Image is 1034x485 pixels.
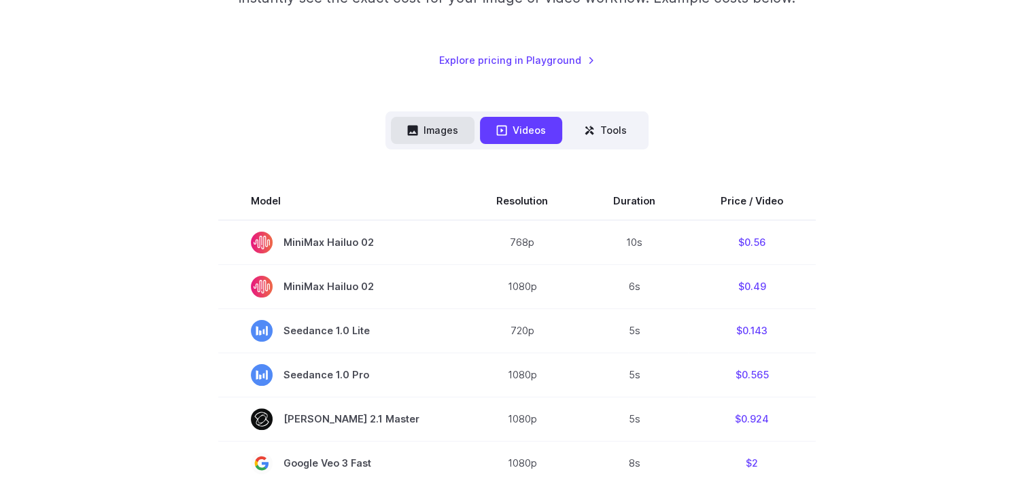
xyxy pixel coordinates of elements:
td: 5s [581,397,688,441]
span: MiniMax Hailuo 02 [251,232,431,253]
td: $0.56 [688,220,816,265]
span: MiniMax Hailuo 02 [251,276,431,298]
td: 1080p [464,397,581,441]
span: Seedance 1.0 Lite [251,320,431,342]
span: [PERSON_NAME] 2.1 Master [251,408,431,430]
td: $0.143 [688,308,816,353]
td: 720p [464,308,581,353]
th: Model [218,182,464,220]
td: 6s [581,264,688,308]
td: $0.49 [688,264,816,308]
td: 768p [464,220,581,265]
th: Duration [581,182,688,220]
td: $0.565 [688,353,816,397]
button: Images [391,117,475,143]
span: Google Veo 3 Fast [251,452,431,474]
td: 10s [581,220,688,265]
td: 5s [581,353,688,397]
td: $0.924 [688,397,816,441]
a: Explore pricing in Playground [439,52,595,68]
td: 1080p [464,441,581,485]
button: Videos [480,117,562,143]
td: 5s [581,308,688,353]
span: Seedance 1.0 Pro [251,364,431,386]
td: 1080p [464,353,581,397]
button: Tools [568,117,643,143]
td: $2 [688,441,816,485]
th: Price / Video [688,182,816,220]
td: 1080p [464,264,581,308]
td: 8s [581,441,688,485]
th: Resolution [464,182,581,220]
